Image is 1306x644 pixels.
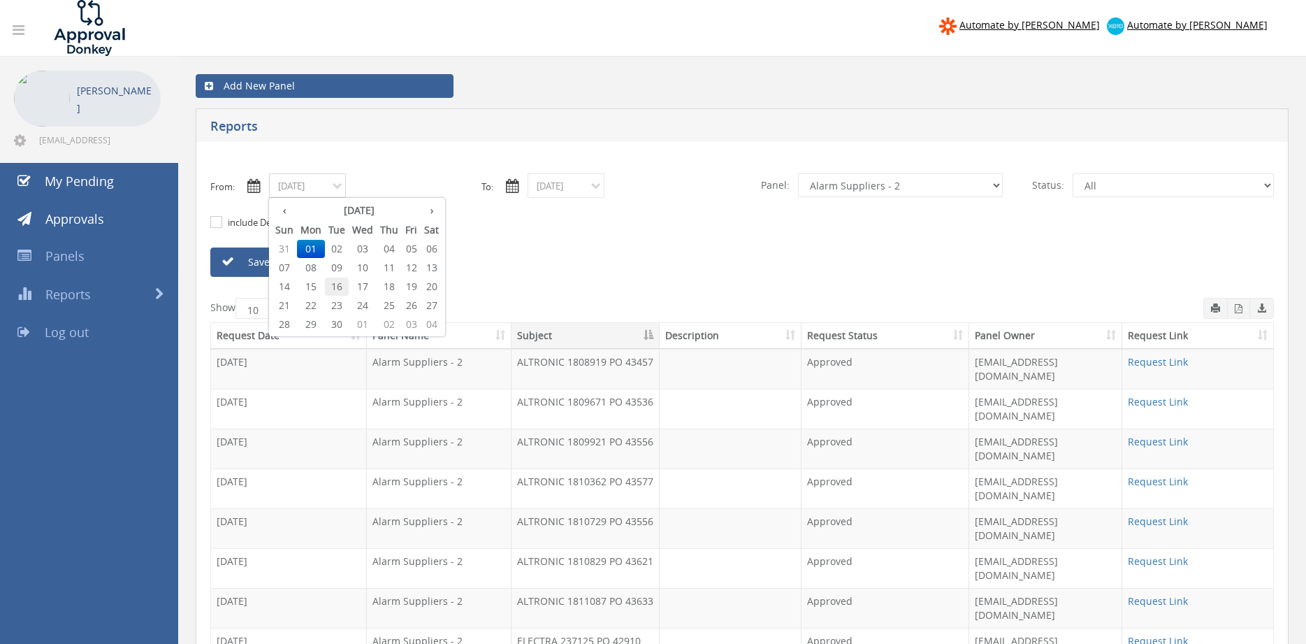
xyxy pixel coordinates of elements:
[210,180,235,194] label: From:
[377,220,402,240] th: Thu
[211,349,367,389] td: [DATE]
[481,180,493,194] label: To:
[801,468,970,508] td: Approved
[421,278,442,296] span: 20
[272,296,297,315] span: 21
[801,389,970,429] td: Approved
[211,468,367,508] td: [DATE]
[969,508,1122,548] td: [EMAIL_ADDRESS][DOMAIN_NAME]
[421,296,442,315] span: 27
[421,201,442,220] th: ›
[211,548,367,588] td: [DATE]
[210,248,371,277] a: Save
[349,220,377,240] th: Wed
[1107,17,1124,35] img: xero-logo.png
[801,508,970,548] td: Approved
[297,315,325,334] span: 29
[297,296,325,315] span: 22
[196,74,454,98] a: Add New Panel
[402,240,421,258] span: 05
[45,210,104,227] span: Approvals
[349,296,377,315] span: 24
[511,548,660,588] td: ALTRONIC 1810829 PO 43621
[39,134,158,145] span: [EMAIL_ADDRESS][DOMAIN_NAME]
[377,315,402,334] span: 02
[367,429,511,468] td: Alarm Suppliers - 2
[367,468,511,508] td: Alarm Suppliers - 2
[801,429,970,468] td: Approved
[272,315,297,334] span: 28
[349,240,377,258] span: 03
[210,298,321,319] label: Show entries
[801,323,970,349] th: Request Status: activate to sort column ascending
[45,324,89,341] span: Log out
[297,220,325,240] th: Mon
[210,120,957,137] h5: Reports
[367,548,511,588] td: Alarm Suppliers - 2
[801,548,970,588] td: Approved
[377,240,402,258] span: 04
[1128,554,1188,568] a: Request Link
[325,296,349,315] span: 23
[211,429,367,468] td: [DATE]
[45,286,91,303] span: Reports
[753,173,798,197] span: Panel:
[660,323,801,349] th: Description: activate to sort column ascending
[297,278,325,296] span: 15
[511,323,660,349] th: Subject: activate to sort column descending
[272,220,297,240] th: Sun
[969,468,1122,508] td: [EMAIL_ADDRESS][DOMAIN_NAME]
[45,248,85,264] span: Panels
[969,349,1122,389] td: [EMAIL_ADDRESS][DOMAIN_NAME]
[235,298,288,319] select: Showentries
[325,278,349,296] span: 16
[377,278,402,296] span: 18
[325,220,349,240] th: Tue
[421,315,442,334] span: 04
[367,349,511,389] td: Alarm Suppliers - 2
[297,240,325,258] span: 01
[349,278,377,296] span: 17
[272,259,297,277] span: 07
[402,259,421,277] span: 12
[297,259,325,277] span: 08
[297,201,421,220] th: [DATE]
[969,389,1122,429] td: [EMAIL_ADDRESS][DOMAIN_NAME]
[511,588,660,628] td: ALTRONIC 1811087 PO 43633
[325,315,349,334] span: 30
[77,82,154,117] p: [PERSON_NAME]
[1122,323,1273,349] th: Request Link: activate to sort column ascending
[421,240,442,258] span: 06
[377,259,402,277] span: 11
[969,548,1122,588] td: [EMAIL_ADDRESS][DOMAIN_NAME]
[402,220,421,240] th: Fri
[511,468,660,508] td: ALTRONIC 1810362 PO 43577
[211,588,367,628] td: [DATE]
[402,296,421,315] span: 26
[801,349,970,389] td: Approved
[349,259,377,277] span: 10
[402,278,421,296] span: 19
[511,389,660,429] td: ALTRONIC 1809671 PO 43536
[272,201,297,220] th: ‹
[367,508,511,548] td: Alarm Suppliers - 2
[939,17,957,35] img: zapier-logomark.png
[325,259,349,277] span: 09
[421,259,442,277] span: 13
[1024,173,1073,197] span: Status:
[367,389,511,429] td: Alarm Suppliers - 2
[325,240,349,258] span: 02
[1128,355,1188,368] a: Request Link
[377,296,402,315] span: 25
[272,278,297,296] span: 14
[511,349,660,389] td: ALTRONIC 1808919 PO 43457
[1128,395,1188,408] a: Request Link
[349,315,377,334] span: 01
[969,588,1122,628] td: [EMAIL_ADDRESS][DOMAIN_NAME]
[367,588,511,628] td: Alarm Suppliers - 2
[1128,594,1188,608] a: Request Link
[211,323,367,349] th: Request Date: activate to sort column ascending
[1128,475,1188,488] a: Request Link
[211,508,367,548] td: [DATE]
[511,508,660,548] td: ALTRONIC 1810729 PO 43556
